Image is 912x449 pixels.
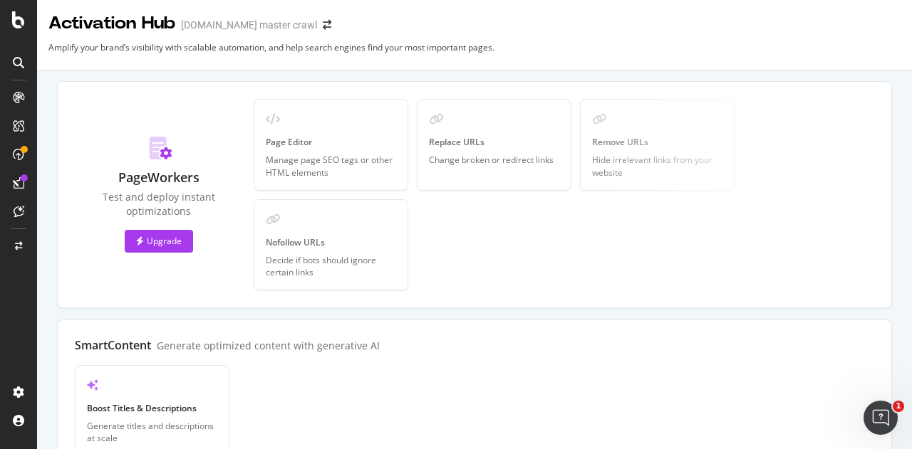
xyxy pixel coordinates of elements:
[48,41,494,65] div: Amplify your brand’s visibility with scalable automation, and help search engines find your most ...
[266,136,396,148] div: Page Editor
[87,402,217,414] div: Boost Titles & Descriptions
[323,20,331,30] div: arrow-right-arrow-left
[266,154,396,178] div: Manage page SEO tags or other HTML elements
[266,236,396,248] div: Nofollow URLs
[125,230,193,253] button: Upgrade
[429,154,559,166] div: Change broken or redirect links
[266,254,396,278] div: Decide if bots should ignore certain links
[75,337,151,353] div: SmartContent
[157,339,380,352] div: Generate optimized content with generative AI
[429,136,559,148] div: Replace URLs
[864,401,898,435] iframe: Intercom live chat
[136,235,182,247] div: Upgrade
[118,169,199,187] div: PageWorkers
[181,18,317,32] div: [DOMAIN_NAME] master crawl
[75,190,242,218] div: Test and deploy instant optimizations
[48,11,175,36] div: Activation Hub
[893,401,904,412] span: 1
[145,137,172,160] img: Do_Km7dJ.svg
[87,420,217,444] div: Generate titles and descriptions at scale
